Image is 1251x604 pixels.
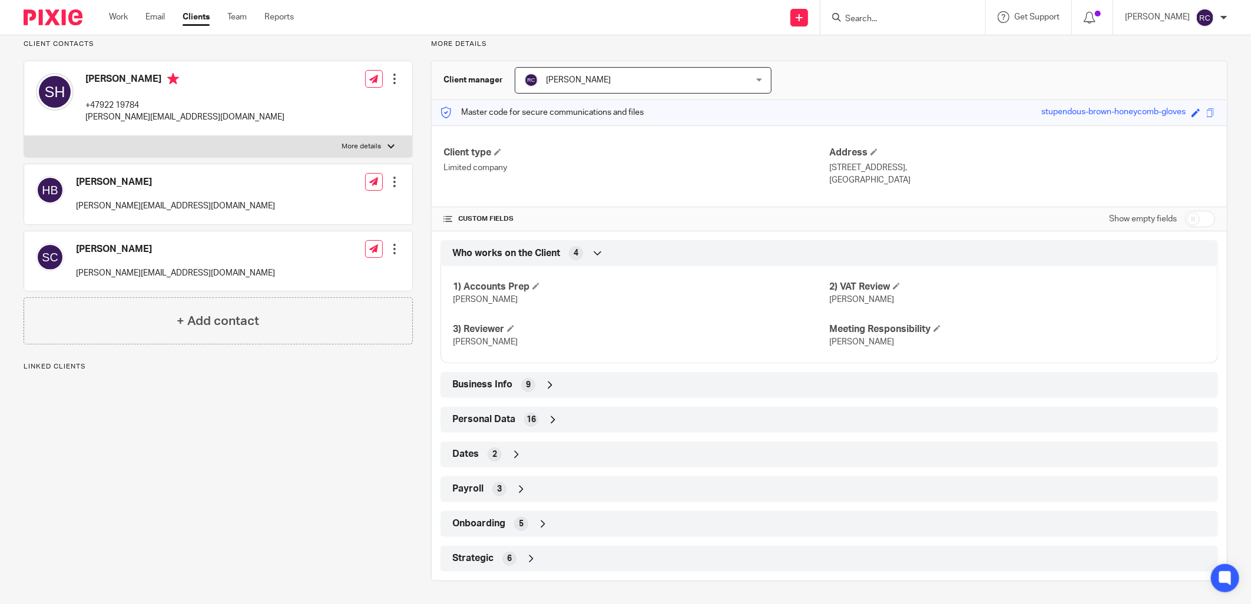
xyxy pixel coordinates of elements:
[167,73,179,85] i: Primary
[183,11,210,23] a: Clients
[453,281,829,293] h4: 1) Accounts Prep
[227,11,247,23] a: Team
[444,74,503,86] h3: Client manager
[444,162,829,174] p: Limited company
[24,39,413,49] p: Client contacts
[24,362,413,371] p: Linked clients
[36,73,74,111] img: svg%3E
[36,176,64,204] img: svg%3E
[1125,11,1190,23] p: [PERSON_NAME]
[527,414,536,426] span: 16
[829,174,1215,186] p: [GEOGRAPHIC_DATA]
[452,483,484,495] span: Payroll
[145,11,165,23] a: Email
[452,413,515,426] span: Personal Data
[452,552,494,565] span: Strategic
[24,9,82,25] img: Pixie
[1041,106,1186,120] div: stupendous-brown-honeycomb-gloves
[1014,13,1060,21] span: Get Support
[453,323,829,336] h4: 3) Reviewer
[507,553,512,565] span: 6
[85,111,284,123] p: [PERSON_NAME][EMAIL_ADDRESS][DOMAIN_NAME]
[1109,213,1177,225] label: Show empty fields
[342,142,382,151] p: More details
[76,176,275,188] h4: [PERSON_NAME]
[76,267,275,279] p: [PERSON_NAME][EMAIL_ADDRESS][DOMAIN_NAME]
[36,243,64,271] img: svg%3E
[1196,8,1214,27] img: svg%3E
[829,296,894,304] span: [PERSON_NAME]
[497,483,502,495] span: 3
[85,73,284,88] h4: [PERSON_NAME]
[452,247,560,260] span: Who works on the Client
[444,147,829,159] h4: Client type
[519,518,524,530] span: 5
[109,11,128,23] a: Work
[85,99,284,111] p: +47922 19784
[452,517,505,530] span: Onboarding
[453,296,518,304] span: [PERSON_NAME]
[76,243,275,255] h4: [PERSON_NAME]
[492,449,497,460] span: 2
[441,107,644,118] p: Master code for secure communications and files
[546,76,611,84] span: [PERSON_NAME]
[524,73,538,87] img: svg%3E
[177,312,259,330] h4: + Add contact
[829,323,1206,336] h4: Meeting Responsibility
[526,379,531,391] span: 9
[431,39,1227,49] p: More details
[452,448,479,460] span: Dates
[829,147,1215,159] h4: Address
[264,11,294,23] a: Reports
[844,14,950,25] input: Search
[574,247,578,259] span: 4
[453,338,518,346] span: [PERSON_NAME]
[444,214,829,224] h4: CUSTOM FIELDS
[829,162,1215,174] p: [STREET_ADDRESS],
[76,200,275,212] p: [PERSON_NAME][EMAIL_ADDRESS][DOMAIN_NAME]
[829,281,1206,293] h4: 2) VAT Review
[829,338,894,346] span: [PERSON_NAME]
[452,379,512,391] span: Business Info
